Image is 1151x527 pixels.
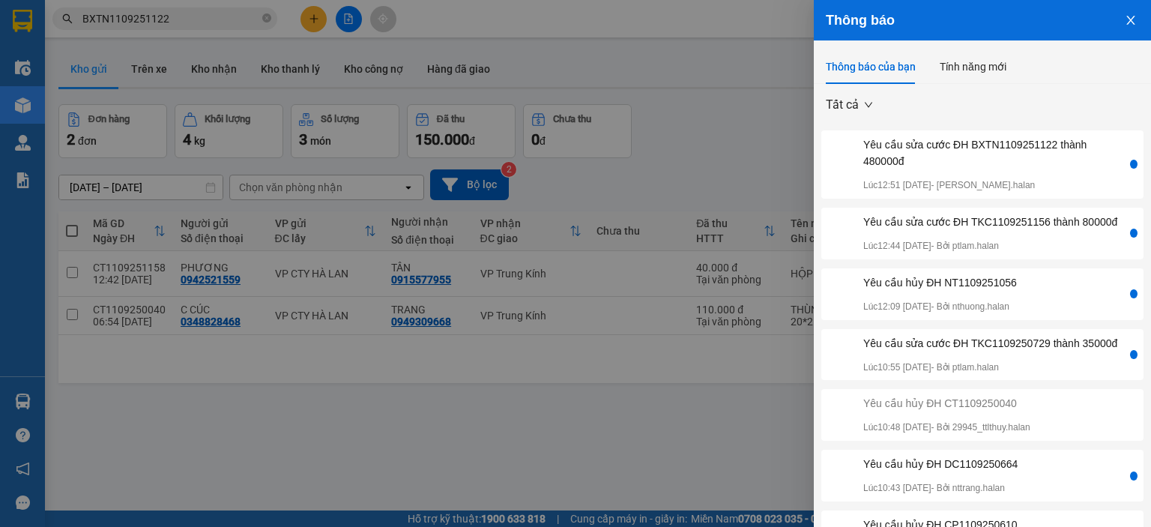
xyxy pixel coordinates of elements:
[826,58,916,75] div: Thông báo của bạn
[863,214,1117,230] div: Yêu cầu sửa cước ĐH TKC1109251156 thành 80000đ
[863,136,1124,169] div: Yêu cầu sửa cước ĐH BXTN1109251122 thành 480000đ
[863,300,1017,314] p: Lúc 12:09 [DATE] - Bởi nthuong.halan
[863,395,1030,412] div: Yêu cầu hủy ĐH CT1109250040
[863,335,1117,352] div: Yêu cầu sửa cước ĐH TKC1109250729 thành 35000đ
[863,239,1117,253] p: Lúc 12:44 [DATE] - Bởi ptlam.halan
[863,178,1124,193] p: Lúc 12:51 [DATE] - [PERSON_NAME].halan
[863,481,1018,496] p: Lúc 10:43 [DATE] - Bởi nttrang.halan
[863,361,1117,375] p: Lúc 10:55 [DATE] - Bởi ptlam.halan
[1125,14,1137,26] span: close
[826,94,872,116] span: Tất cả
[826,12,1139,28] div: Thông báo
[863,274,1017,291] div: Yêu cầu hủy ĐH NT1109251056
[940,58,1006,75] div: Tính năng mới
[863,421,1030,435] p: Lúc 10:48 [DATE] - Bởi 29945_ttlthuy.halan
[863,456,1018,472] div: Yêu cầu hủy ĐH DC1109250664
